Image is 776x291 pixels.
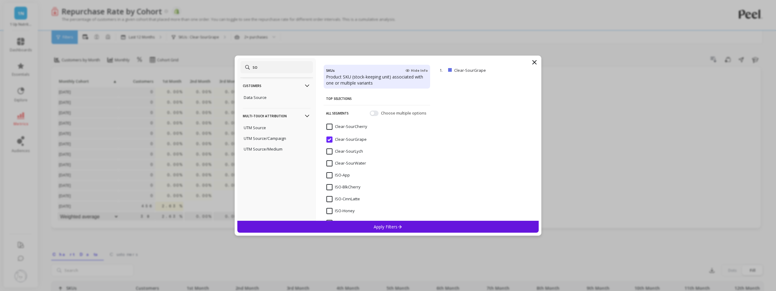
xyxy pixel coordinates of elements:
[244,146,282,152] p: UTM Source/Medium
[326,208,355,214] span: ISO-Honey
[326,220,349,226] span: ISO-Org
[244,125,266,130] p: UTM Source
[374,224,403,230] p: Apply Filters
[326,160,366,166] span: Clear-SourWater
[244,95,267,100] p: Data Source
[243,78,311,93] p: Customers
[326,67,335,74] h4: SKUs
[326,172,350,178] span: ISO-App
[326,136,367,143] span: Clear-SourGrape
[326,124,367,130] span: Clear-SourCherry
[326,184,361,190] span: ISO-BlkCherry
[244,136,286,141] p: UTM Source/Campaign
[381,110,428,116] span: Choose multiple options
[326,148,363,155] span: Clear-SourLych
[240,61,313,73] input: Search Segments
[326,196,360,202] span: ISO-CinnLatte
[243,108,311,124] p: Multi-Touch Attribution
[326,74,428,86] p: Product SKU (stock-keeping unit) associated with one or multiple variants
[440,67,446,73] p: 1.
[405,68,428,73] span: Hide Info
[326,92,428,105] p: Top Selections
[326,107,349,119] p: All Segments
[454,67,510,73] p: Clear-SourGrape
